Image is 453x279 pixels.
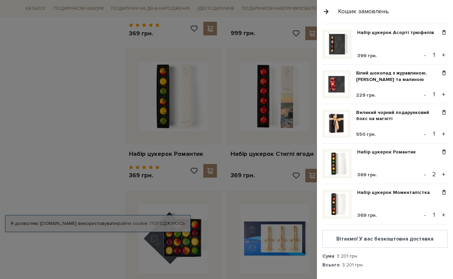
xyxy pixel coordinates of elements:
[422,169,428,180] button: -
[357,30,439,36] a: Набір цукерок Асорті трюфелів
[357,149,421,155] a: Набір цукерок Романтик
[356,70,440,82] a: Білий шоколад з журавлиною, [PERSON_NAME] та малиною
[422,210,428,220] button: -
[325,152,349,176] img: Набір цукерок Романтик
[422,129,428,139] button: -
[440,50,448,60] button: +
[338,7,389,15] div: Кошик замовлень
[422,89,428,100] button: -
[356,92,376,98] span: 229 грн.
[357,190,435,196] a: Набір цукерок Моменталістка
[440,89,448,100] button: +
[325,112,348,135] img: Великий чорний подарунковий бокс на магніті
[356,110,440,122] a: Великий чорний подарунковий бокс на магніті
[440,169,448,180] button: +
[325,192,349,216] img: Набір цукерок Моменталістка
[325,73,348,96] img: Білий шоколад з журавлиною, вишнею та малиною
[422,50,428,60] button: -
[440,129,448,139] button: +
[440,210,448,220] button: +
[322,253,448,259] div: : 3 201 грн.
[325,32,349,56] img: Набір цукерок Асорті трюфелів
[357,212,377,218] span: 369 грн.
[322,262,448,268] div: : 3 201 грн.
[322,262,340,268] strong: Всього
[356,131,376,137] span: 550 грн.
[357,172,377,178] span: 369 грн.
[322,253,334,259] strong: Сума
[328,236,442,242] div: Вітаємо! У вас безкоштовна доставка
[357,53,377,59] span: 399 грн.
